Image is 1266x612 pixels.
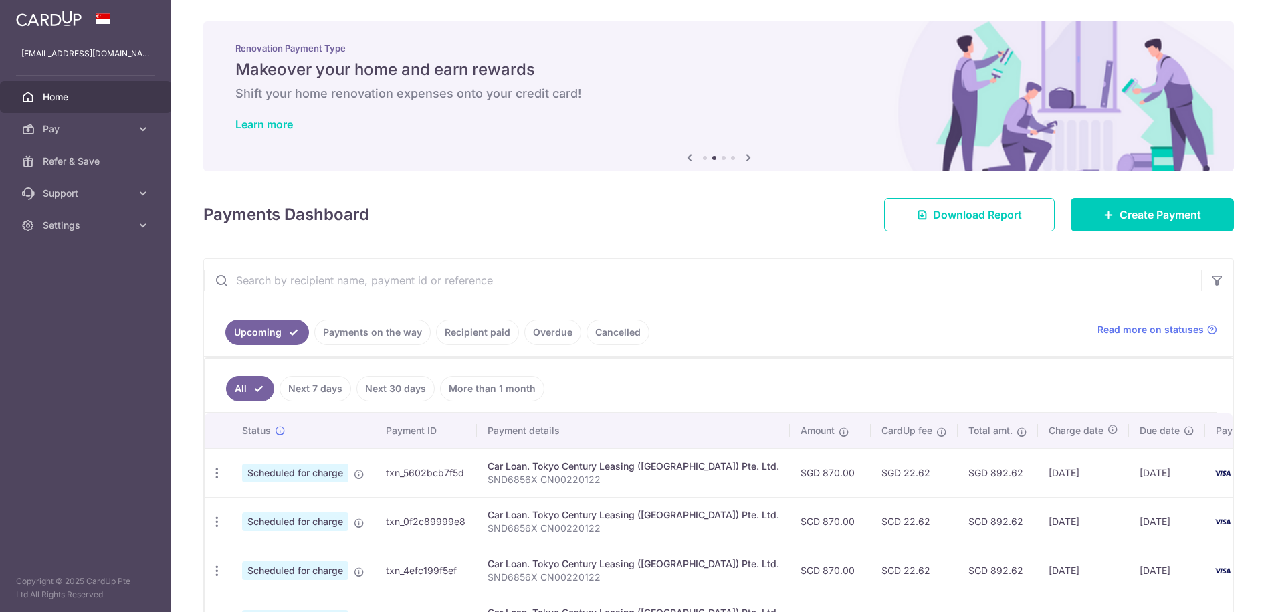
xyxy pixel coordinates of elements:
a: Payments on the way [314,320,431,345]
td: txn_4efc199f5ef [375,546,477,595]
p: [EMAIL_ADDRESS][DOMAIN_NAME] [21,47,150,60]
img: Bank Card [1209,465,1236,481]
td: SGD 22.62 [871,497,958,546]
td: [DATE] [1038,546,1129,595]
iframe: Opens a widget where you can find more information [1180,572,1253,605]
span: Scheduled for charge [242,561,348,580]
span: Charge date [1049,424,1103,437]
span: Scheduled for charge [242,464,348,482]
a: Create Payment [1071,198,1234,231]
img: CardUp [16,11,82,27]
td: SGD 22.62 [871,448,958,497]
div: Car Loan. Tokyo Century Leasing ([GEOGRAPHIC_DATA]) Pte. Ltd. [488,508,779,522]
img: Bank Card [1209,514,1236,530]
td: [DATE] [1038,448,1129,497]
th: Payment details [477,413,790,448]
td: SGD 870.00 [790,546,871,595]
span: Due date [1140,424,1180,437]
a: Download Report [884,198,1055,231]
th: Payment ID [375,413,477,448]
a: Read more on statuses [1097,323,1217,336]
img: Renovation banner [203,21,1234,171]
span: Create Payment [1120,207,1201,223]
a: Upcoming [225,320,309,345]
p: SND6856X CN00220122 [488,522,779,535]
img: Bank Card [1209,563,1236,579]
span: Scheduled for charge [242,512,348,531]
td: SGD 892.62 [958,546,1038,595]
th: Total amt. [958,413,1038,448]
span: Download Report [933,207,1022,223]
span: Refer & Save [43,155,131,168]
td: SGD 22.62 [871,546,958,595]
h4: Payments Dashboard [203,203,369,227]
p: Renovation Payment Type [235,43,1202,54]
a: Next 7 days [280,376,351,401]
th: Amount [790,413,871,448]
input: Search by recipient name, payment id or reference [204,259,1201,302]
th: CardUp fee [871,413,958,448]
td: [DATE] [1129,448,1205,497]
td: SGD 870.00 [790,448,871,497]
a: Overdue [524,320,581,345]
td: [DATE] [1129,546,1205,595]
p: SND6856X CN00220122 [488,473,779,486]
td: SGD 870.00 [790,497,871,546]
a: More than 1 month [440,376,544,401]
td: [DATE] [1129,497,1205,546]
a: Cancelled [587,320,649,345]
td: SGD 892.62 [958,497,1038,546]
td: SGD 892.62 [958,448,1038,497]
h5: Makeover your home and earn rewards [235,59,1202,80]
td: txn_0f2c89999e8 [375,497,477,546]
p: SND6856X CN00220122 [488,571,779,584]
span: Settings [43,219,131,232]
a: Recipient paid [436,320,519,345]
td: txn_5602bcb7f5d [375,448,477,497]
span: Home [43,90,131,104]
a: Next 30 days [356,376,435,401]
a: All [226,376,274,401]
a: Learn more [235,118,293,131]
div: Car Loan. Tokyo Century Leasing ([GEOGRAPHIC_DATA]) Pte. Ltd. [488,460,779,473]
td: [DATE] [1038,497,1129,546]
div: Car Loan. Tokyo Century Leasing ([GEOGRAPHIC_DATA]) Pte. Ltd. [488,557,779,571]
span: Support [43,187,131,200]
span: Read more on statuses [1097,323,1204,336]
span: Status [242,424,271,437]
h6: Shift your home renovation expenses onto your credit card! [235,86,1202,102]
span: Pay [43,122,131,136]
